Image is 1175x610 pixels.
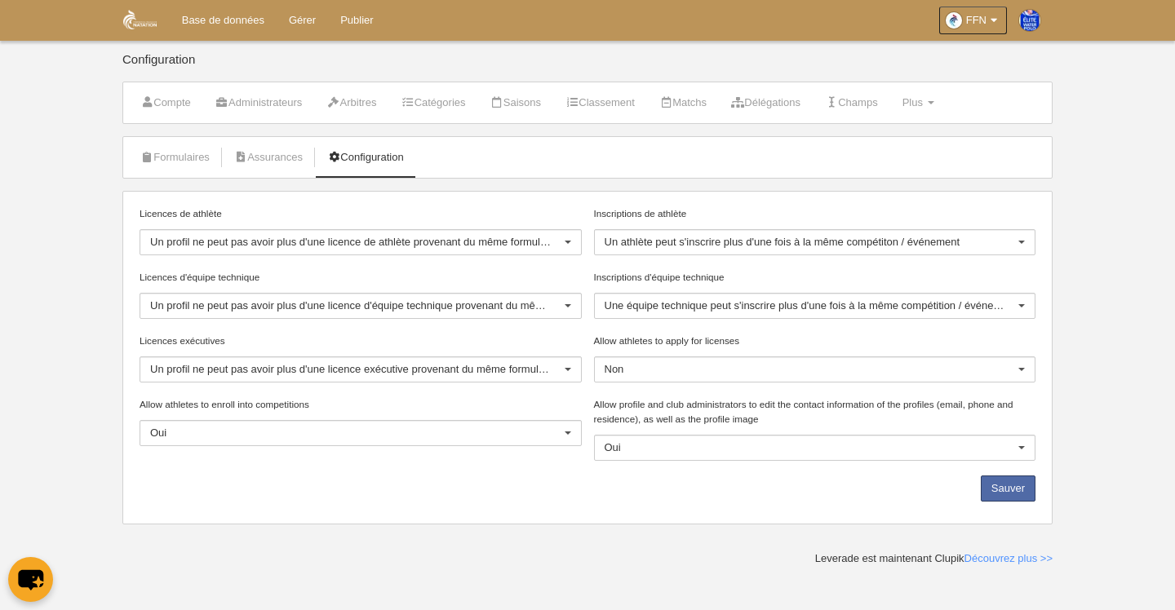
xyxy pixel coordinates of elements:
a: Plus [893,91,943,115]
img: PaswSEHnFMei.30x30.jpg [1019,10,1040,31]
a: Configuration [318,145,413,170]
a: Découvrez plus >> [964,552,1053,564]
label: Inscriptions d'équipe technique [594,270,1036,285]
label: Allow athletes to enroll into competitions [140,397,582,412]
a: Classement [556,91,644,115]
label: Licences d'équipe technique [140,270,582,285]
a: FFN [939,7,1007,34]
img: FFN [123,10,157,29]
button: Sauver [981,475,1035,502]
a: Compte [131,91,200,115]
span: Un profil ne peut pas avoir plus d'une licence d'équipe technique provenant du même formulaire actif [150,299,623,312]
a: Saisons [481,91,551,115]
span: Plus [902,96,923,108]
label: Allow athletes to apply for licenses [594,334,1036,348]
div: Leverade est maintenant Clupik [815,551,1053,566]
a: Champs [816,91,887,115]
label: Inscriptions de athlète [594,206,1036,221]
a: Catégories [392,91,474,115]
a: Administrateurs [206,91,312,115]
span: FFN [966,12,987,29]
a: Matchs [650,91,716,115]
span: Un profil ne peut pas avoir plus d'une licence de athlète provenant du même formulaire actif [150,236,580,248]
span: Un athlète peut s'inscrire plus d'une fois à la même compétiton / événement [605,236,960,248]
img: OaDPB3zQPxTf.30x30.jpg [946,12,962,29]
span: Oui [605,441,621,453]
div: Configuration [122,53,1053,82]
a: Assurances [225,145,312,170]
span: Non [605,363,624,375]
label: Licences de athlète [140,206,582,221]
span: Une équipe technique peut s'inscrire plus d'une fois à la même compétition / événement [605,299,1018,312]
a: Formulaires [131,145,219,170]
span: Un profil ne peut pas avoir plus d'une licence exécutive provenant du même formulaire actif [150,363,579,375]
button: chat-button [8,557,53,602]
span: Oui [150,427,166,439]
label: Allow profile and club administrators to edit the contact information of the profiles (email, pho... [594,397,1036,427]
a: Arbitres [317,91,385,115]
a: Délégations [722,91,809,115]
label: Licences exécutives [140,334,582,348]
